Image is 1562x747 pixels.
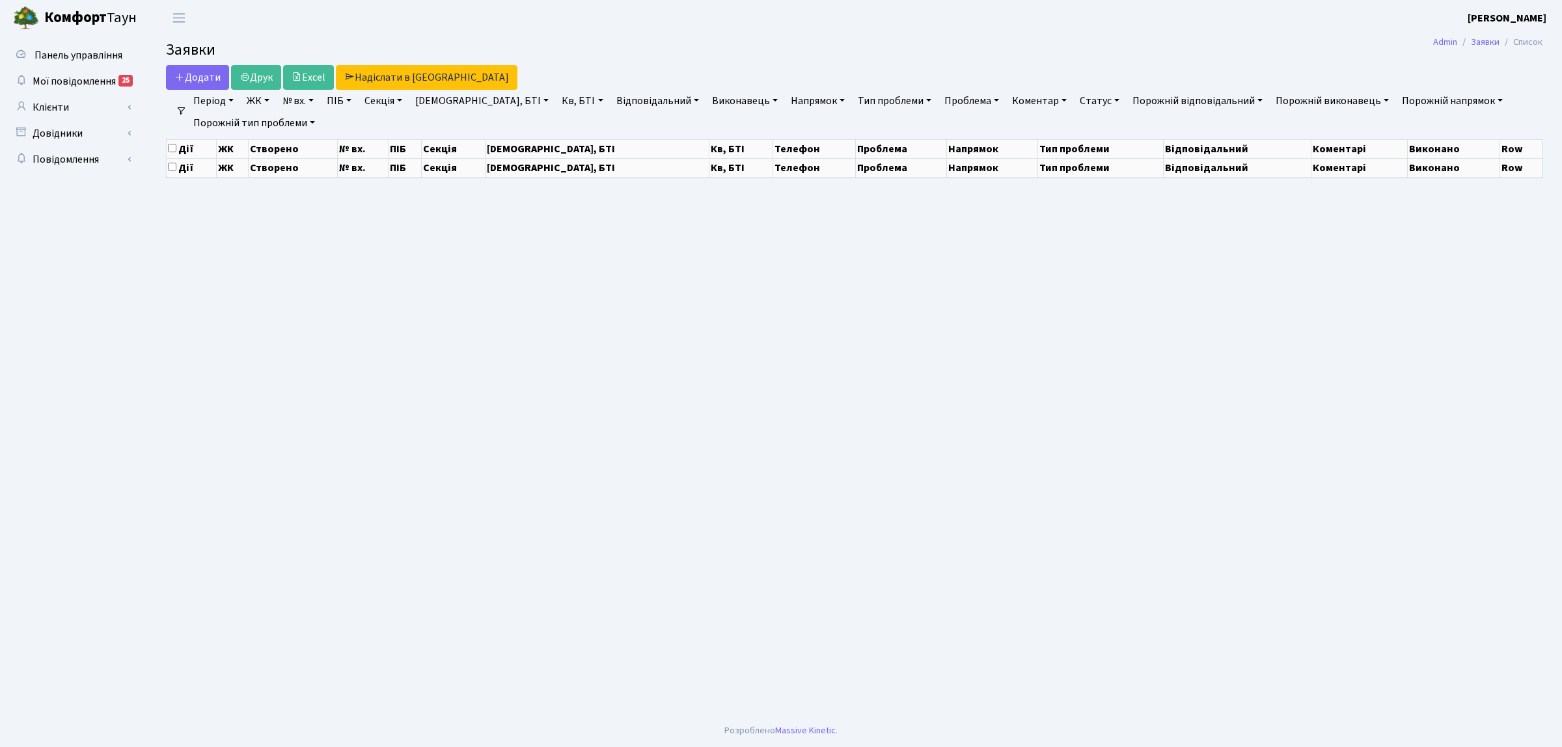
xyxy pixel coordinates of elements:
div: Розроблено . [724,724,838,738]
a: Порожній тип проблеми [188,112,320,134]
a: Виконавець [707,90,783,112]
span: Панель управління [34,48,122,62]
a: ЖК [241,90,275,112]
th: Виконано [1408,158,1500,177]
a: Відповідальний [611,90,704,112]
th: Відповідальний [1164,139,1311,158]
a: Період [188,90,239,112]
a: Порожній виконавець [1270,90,1394,112]
a: Напрямок [786,90,850,112]
th: № вх. [337,139,388,158]
a: Порожній відповідальний [1127,90,1268,112]
th: ПІБ [389,139,422,158]
th: Тип проблеми [1038,139,1164,158]
th: Кв, БТІ [709,158,773,177]
a: Excel [283,65,334,90]
a: Друк [231,65,281,90]
th: Коментарі [1311,139,1408,158]
a: Панель управління [7,42,137,68]
a: Клієнти [7,94,137,120]
li: Список [1500,35,1542,49]
th: Проблема [856,139,947,158]
span: Таун [44,7,137,29]
th: Секція [422,139,485,158]
th: [DEMOGRAPHIC_DATA], БТІ [485,139,709,158]
a: Додати [166,65,229,90]
a: Тип проблеми [853,90,937,112]
th: Проблема [856,158,947,177]
th: № вх. [337,158,388,177]
th: Дії [167,139,217,158]
th: Секція [422,158,485,177]
a: Порожній напрямок [1397,90,1508,112]
a: Проблема [939,90,1004,112]
a: Надіслати в [GEOGRAPHIC_DATA] [336,65,517,90]
a: ПІБ [322,90,357,112]
img: logo.png [13,5,39,31]
a: Admin [1433,35,1457,49]
th: Телефон [773,139,856,158]
th: Дії [167,158,217,177]
th: Відповідальний [1164,158,1311,177]
th: Виконано [1408,139,1500,158]
th: Напрямок [947,139,1038,158]
nav: breadcrumb [1414,29,1562,56]
th: Кв, БТІ [709,139,773,158]
div: 25 [118,75,133,87]
b: [PERSON_NAME] [1468,11,1546,25]
th: Row [1500,158,1542,177]
th: ЖК [216,158,248,177]
a: Статус [1075,90,1125,112]
th: Коментарі [1311,158,1408,177]
a: Мої повідомлення25 [7,68,137,94]
a: № вх. [277,90,319,112]
th: Row [1500,139,1542,158]
th: Напрямок [947,158,1038,177]
a: [DEMOGRAPHIC_DATA], БТІ [410,90,554,112]
a: Кв, БТІ [556,90,608,112]
a: [PERSON_NAME] [1468,10,1546,26]
th: ПІБ [389,158,422,177]
th: [DEMOGRAPHIC_DATA], БТІ [485,158,709,177]
span: Мої повідомлення [33,74,116,88]
th: Телефон [773,158,856,177]
a: Довідники [7,120,137,146]
a: Коментар [1007,90,1072,112]
span: Додати [174,70,221,85]
button: Переключити навігацію [163,7,195,29]
span: Заявки [166,38,215,61]
a: Заявки [1471,35,1500,49]
a: Секція [359,90,407,112]
th: Створено [249,158,337,177]
th: Тип проблеми [1038,158,1164,177]
th: Створено [249,139,337,158]
b: Комфорт [44,7,107,28]
th: ЖК [216,139,248,158]
a: Massive Kinetic [775,724,836,737]
a: Повідомлення [7,146,137,172]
